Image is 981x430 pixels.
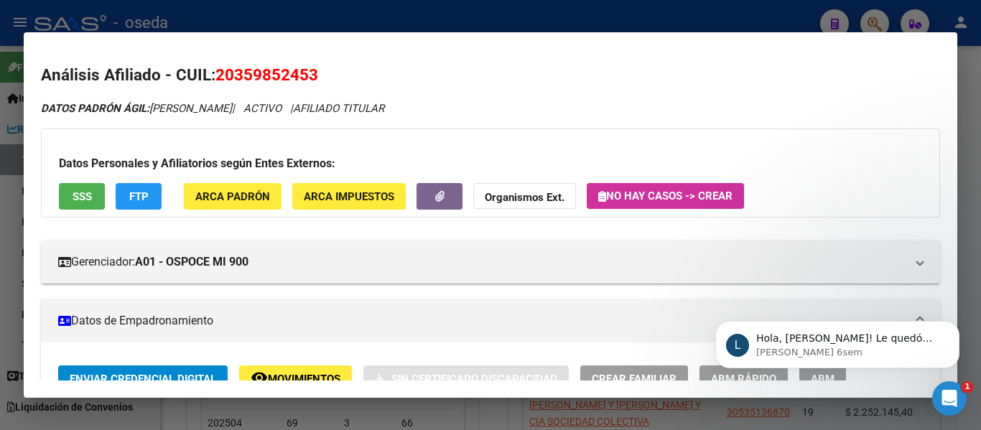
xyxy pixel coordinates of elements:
span: ARCA Impuestos [304,190,394,203]
button: Sin Certificado Discapacidad [363,365,569,392]
button: Movimientos [239,365,352,392]
span: [PERSON_NAME] [41,102,232,115]
mat-expansion-panel-header: Gerenciador:A01 - OSPOCE MI 900 [41,240,940,284]
span: SSS [73,190,92,203]
mat-panel-title: Datos de Empadronamiento [58,312,906,329]
button: Organismos Ext. [473,183,576,210]
button: ARCA Padrón [184,183,282,210]
iframe: Intercom live chat [932,381,967,416]
strong: Organismos Ext. [485,191,564,204]
h3: Datos Personales y Afiliatorios según Entes Externos: [59,155,922,172]
span: Enviar Credencial Digital [70,373,216,385]
h2: Análisis Afiliado - CUIL: [41,63,940,88]
span: 1 [962,381,973,393]
button: FTP [116,183,162,210]
button: Enviar Credencial Digital [58,365,228,392]
button: No hay casos -> Crear [587,183,744,209]
strong: DATOS PADRÓN ÁGIL: [41,102,149,115]
mat-expansion-panel-header: Datos de Empadronamiento [41,299,940,342]
i: | ACTIVO | [41,102,384,115]
button: Crear Familiar [580,365,688,392]
span: Crear Familiar [592,373,677,385]
span: Movimientos [268,373,340,385]
span: Sin Certificado Discapacidad [391,373,557,385]
button: SSS [59,183,105,210]
span: FTP [129,190,149,203]
span: ARCA Padrón [195,190,270,203]
strong: A01 - OSPOCE MI 900 [135,253,248,271]
mat-panel-title: Gerenciador: [58,253,906,271]
span: No hay casos -> Crear [598,190,733,202]
iframe: Intercom notifications mensaje [694,291,981,391]
mat-icon: remove_red_eye [251,369,268,386]
span: 20359852453 [215,65,318,84]
button: ARCA Impuestos [292,183,406,210]
span: AFILIADO TITULAR [293,102,384,115]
